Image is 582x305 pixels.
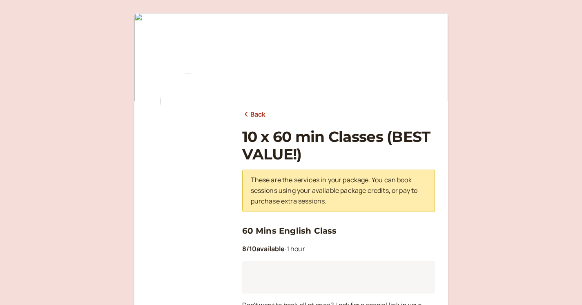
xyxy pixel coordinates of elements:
p: 1 hour [242,244,435,254]
p: These are the services in your package. You can book sessions using your available package credit... [251,175,426,207]
span: · [285,244,287,253]
a: Back [242,109,266,120]
b: 8 / 10 available [242,244,285,253]
h1: 10 x 60 min Classes (BEST VALUE!) [242,128,435,163]
h3: 60 Mins English Class [242,224,435,237]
